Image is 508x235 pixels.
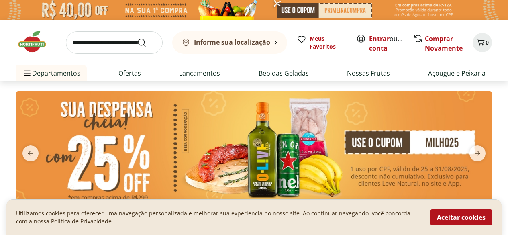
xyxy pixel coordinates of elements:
[16,209,421,225] p: Utilizamos cookies para oferecer uma navegação personalizada e melhorar sua experiencia no nosso ...
[369,34,413,53] a: Criar conta
[297,35,347,51] a: Meus Favoritos
[425,34,463,53] a: Comprar Novamente
[463,145,492,161] button: next
[194,38,270,47] b: Informe sua localização
[137,38,156,47] button: Submit Search
[259,68,309,78] a: Bebidas Geladas
[179,68,220,78] a: Lançamentos
[118,68,141,78] a: Ofertas
[172,31,287,54] button: Informe sua localização
[369,34,405,53] span: ou
[486,39,489,46] span: 0
[310,35,347,51] span: Meus Favoritos
[428,68,486,78] a: Açougue e Peixaria
[16,30,56,54] img: Hortifruti
[22,63,80,83] span: Departamentos
[347,68,390,78] a: Nossas Frutas
[473,33,492,52] button: Carrinho
[66,31,163,54] input: search
[369,34,390,43] a: Entrar
[16,145,45,161] button: previous
[22,63,32,83] button: Menu
[16,91,492,206] img: cupom
[430,209,492,225] button: Aceitar cookies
